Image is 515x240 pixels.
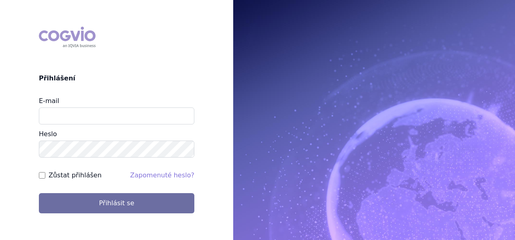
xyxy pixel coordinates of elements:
[39,27,96,48] div: COGVIO
[39,193,194,213] button: Přihlásit se
[39,74,194,83] h2: Přihlášení
[39,97,59,105] label: E-mail
[39,130,57,138] label: Heslo
[49,171,102,180] label: Zůstat přihlášen
[130,171,194,179] a: Zapomenuté heslo?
